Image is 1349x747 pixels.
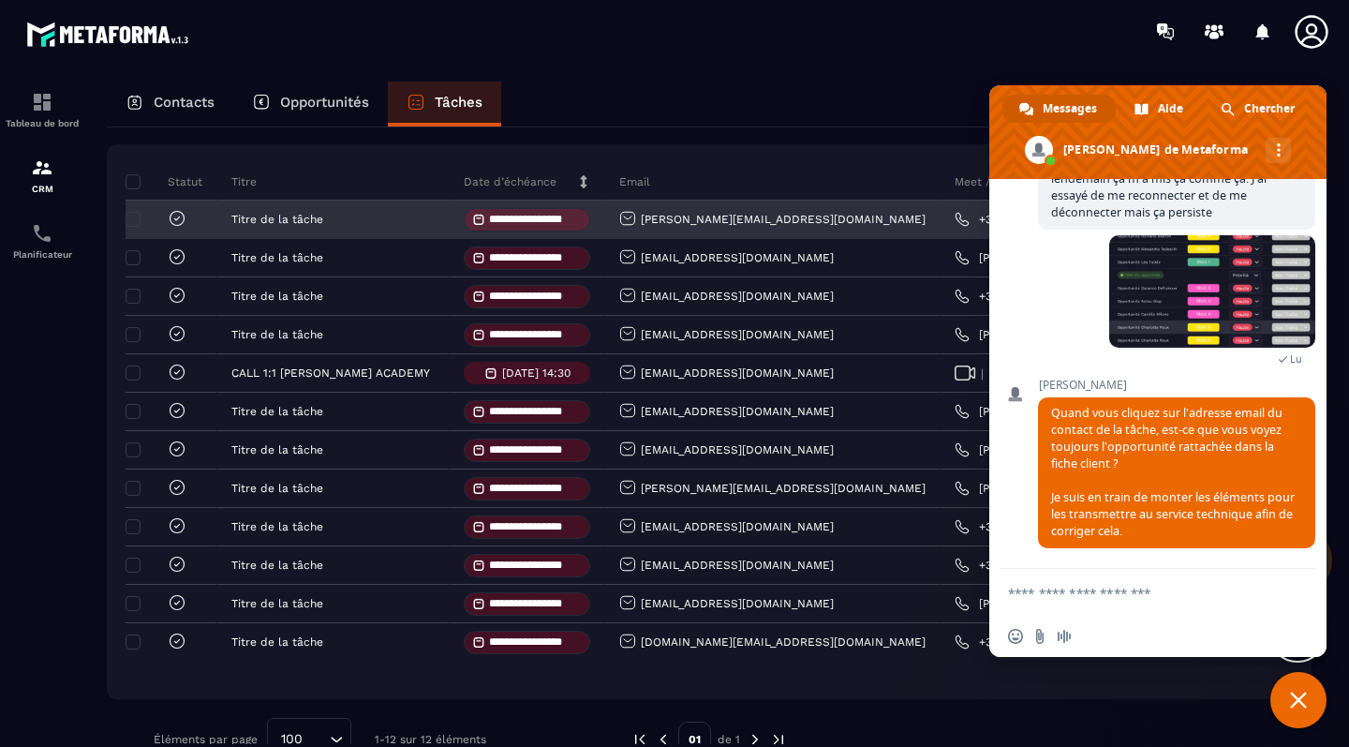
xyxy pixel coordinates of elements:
[154,733,258,746] p: Éléments par page
[1008,629,1023,644] span: Insérer un emoji
[1002,95,1116,123] div: Messages
[1266,138,1291,163] div: Autres canaux
[231,290,323,303] p: Titre de la tâche
[5,184,80,194] p: CRM
[233,82,388,127] a: Opportunités
[154,94,215,111] p: Contacts
[955,212,999,227] a: +33
[955,519,999,534] a: +33
[107,82,233,127] a: Contacts
[231,482,323,495] p: Titre de la tâche
[231,443,323,456] p: Titre de la tâche
[1244,95,1295,123] span: Chercher
[26,17,195,52] img: logo
[231,405,323,418] p: Titre de la tâche
[435,94,482,111] p: Tâches
[955,250,1079,265] a: [PHONE_NUMBER]
[955,596,1079,611] a: [PHONE_NUMBER]
[619,174,650,189] p: Email
[955,174,1050,189] p: Meet / Téléphone
[1270,672,1327,728] div: Fermer le chat
[955,442,1079,457] a: [PHONE_NUMBER]
[1051,154,1297,220] span: Oui bien sûr, je n’ai rien touché et du jour au lendemain ça m’a mis ça comme ça. J’ai essayé de ...
[1290,352,1302,366] span: Lu
[1043,95,1097,123] span: Messages
[5,118,80,128] p: Tableau de bord
[31,91,53,113] img: formation
[1032,629,1047,644] span: Envoyer un fichier
[231,174,257,189] p: Titre
[5,142,80,208] a: formationformationCRM
[231,251,323,264] p: Titre de la tâche
[31,222,53,245] img: scheduler
[988,366,1113,381] a: [PHONE_NUMBER]
[1038,379,1315,392] span: [PERSON_NAME]
[1008,585,1267,602] textarea: Entrez votre message...
[718,732,740,747] p: de 1
[231,635,323,649] p: Titre de la tâche
[5,249,80,260] p: Planificateur
[955,404,1079,419] a: [PHONE_NUMBER]
[280,94,369,111] p: Opportunités
[981,366,984,381] span: |
[5,77,80,142] a: formationformationTableau de bord
[955,558,999,573] a: +33
[5,208,80,274] a: schedulerschedulerPlanificateur
[231,559,323,572] p: Titre de la tâche
[464,174,556,189] p: Date d’échéance
[130,174,202,189] p: Statut
[502,366,571,380] p: [DATE] 14:30
[231,366,430,380] p: CALL 1:1 [PERSON_NAME] ACADEMY
[1057,629,1072,644] span: Message audio
[1118,95,1202,123] div: Aide
[955,327,1079,342] a: [PHONE_NUMBER]
[375,733,486,746] p: 1-12 sur 12 éléments
[955,635,999,650] a: +33
[955,289,999,304] a: +33
[1051,405,1295,539] span: Quand vous cliquez sur l'adresse email du contact de la tâche, est-ce que vous voyez toujours l'o...
[231,328,323,341] p: Titre de la tâche
[231,213,323,226] p: Titre de la tâche
[388,82,501,127] a: Tâches
[955,481,1079,496] a: [PHONE_NUMBER]
[1204,95,1313,123] div: Chercher
[1158,95,1183,123] span: Aide
[231,597,323,610] p: Titre de la tâche
[231,520,323,533] p: Titre de la tâche
[31,157,53,179] img: formation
